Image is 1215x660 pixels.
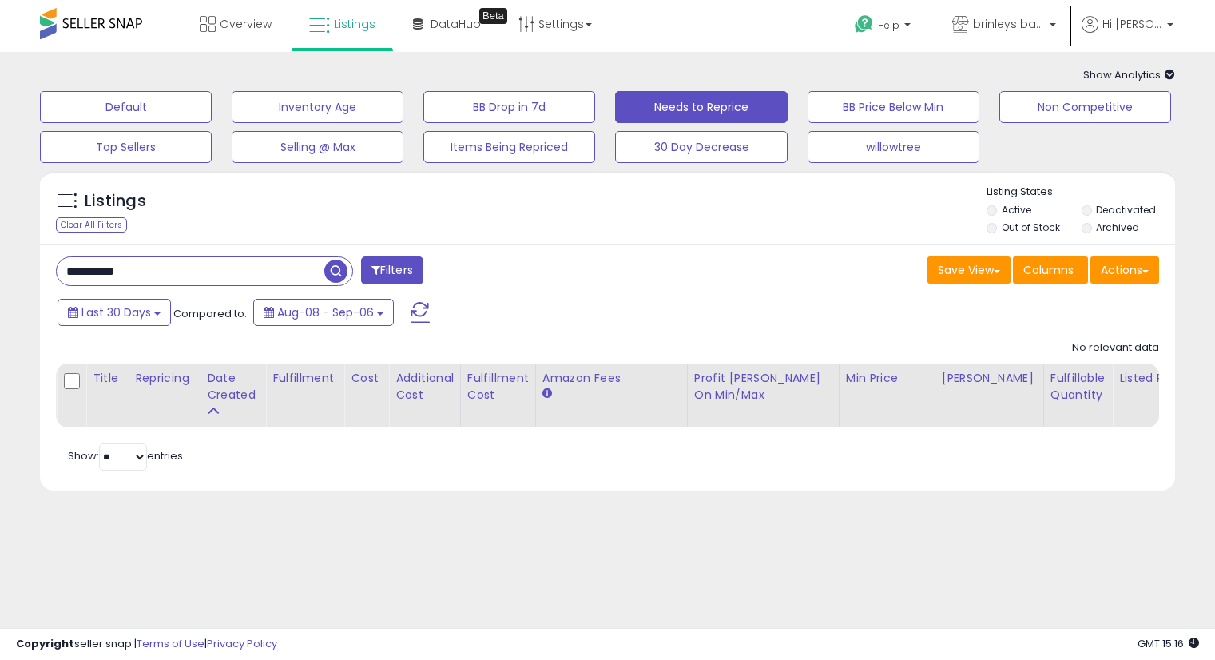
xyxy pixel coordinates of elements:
button: Filters [361,256,423,284]
div: seller snap | | [16,637,277,652]
label: Active [1002,203,1031,217]
div: Tooltip anchor [479,8,507,24]
label: Out of Stock [1002,221,1060,234]
div: Fulfillment Cost [467,370,529,404]
a: Terms of Use [137,636,204,651]
a: Privacy Policy [207,636,277,651]
span: Overview [220,16,272,32]
button: Selling @ Max [232,131,403,163]
div: Min Price [846,370,928,387]
span: Aug-08 - Sep-06 [277,304,374,320]
div: Clear All Filters [56,217,127,233]
i: Get Help [854,14,874,34]
div: Fulfillment [272,370,337,387]
strong: Copyright [16,636,74,651]
button: Actions [1090,256,1159,284]
button: willowtree [808,131,979,163]
span: Listings [334,16,375,32]
button: Items Being Repriced [423,131,595,163]
button: Last 30 Days [58,299,171,326]
span: 2025-10-7 15:16 GMT [1138,636,1199,651]
button: Default [40,91,212,123]
div: [PERSON_NAME] [942,370,1037,387]
button: 30 Day Decrease [615,131,787,163]
div: Title [93,370,121,387]
span: Last 30 Days [81,304,151,320]
span: Hi [PERSON_NAME] [1102,16,1162,32]
button: Save View [927,256,1011,284]
span: Show: entries [68,448,183,463]
div: Date Created [207,370,259,404]
div: Profit [PERSON_NAME] on Min/Max [694,370,832,404]
button: Top Sellers [40,131,212,163]
h5: Listings [85,190,146,213]
button: Needs to Reprice [615,91,787,123]
div: Fulfillable Quantity [1050,370,1106,404]
p: Listing States: [987,185,1175,200]
div: Cost [351,370,382,387]
a: Help [842,2,927,52]
span: brinleys bargains [973,16,1045,32]
span: Columns [1023,262,1074,278]
button: Aug-08 - Sep-06 [253,299,394,326]
div: Repricing [135,370,193,387]
span: Compared to: [173,306,247,321]
label: Deactivated [1096,203,1156,217]
a: Hi [PERSON_NAME] [1082,16,1173,52]
button: BB Drop in 7d [423,91,595,123]
button: Non Competitive [999,91,1171,123]
th: The percentage added to the cost of goods (COGS) that forms the calculator for Min & Max prices. [687,364,839,427]
button: Inventory Age [232,91,403,123]
div: Amazon Fees [542,370,681,387]
button: Columns [1013,256,1088,284]
button: BB Price Below Min [808,91,979,123]
div: Additional Cost [395,370,454,404]
label: Archived [1096,221,1139,234]
small: Amazon Fees. [542,387,552,401]
div: No relevant data [1072,340,1159,356]
span: Show Analytics [1083,67,1175,82]
span: Help [878,18,899,32]
span: DataHub [431,16,481,32]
